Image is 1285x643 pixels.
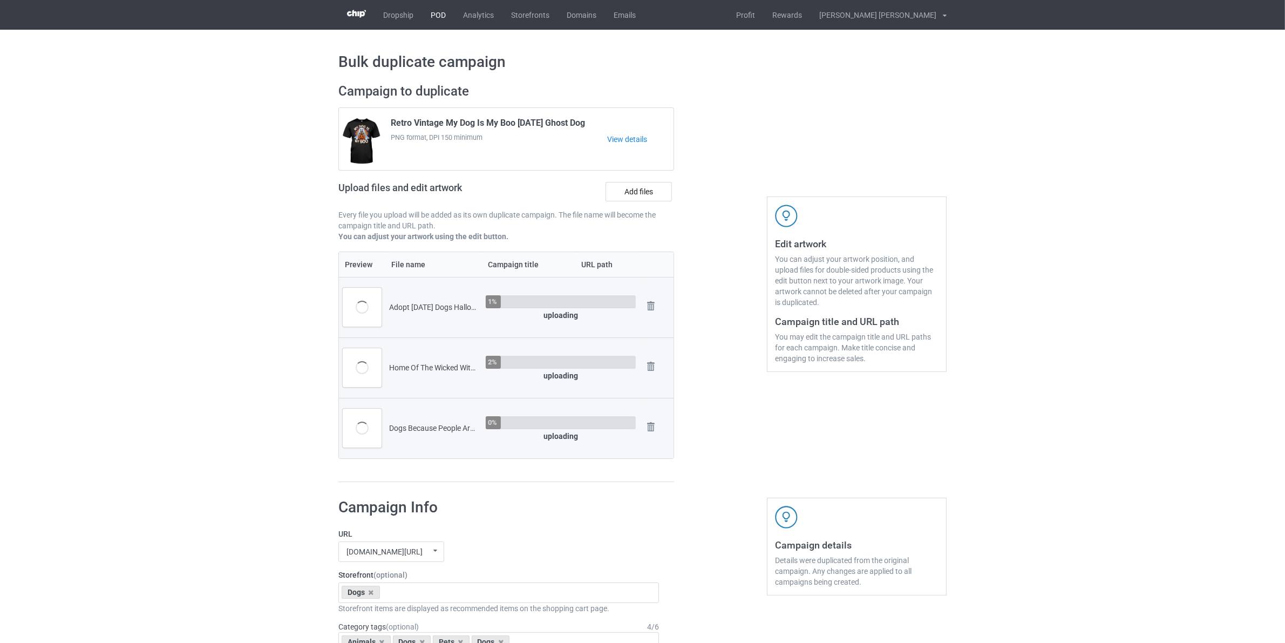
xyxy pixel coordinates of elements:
label: Storefront [338,570,659,580]
img: 3d383065fc803cdd16c62507c020ddf8.png [347,10,366,18]
h2: Campaign to duplicate [338,83,674,100]
p: Every file you upload will be added as its own duplicate campaign. The file name will become the ... [338,209,674,231]
div: Adopt [DATE] Dogs Hallowwen Animal Shelter Premium TShirt.png [389,302,478,313]
th: URL path [575,252,640,277]
h1: Campaign Info [338,498,659,517]
th: File name [385,252,482,277]
h3: Campaign title and URL path [775,315,939,328]
div: 1% [488,298,497,305]
img: svg+xml;base64,PD94bWwgdmVyc2lvbj0iMS4wIiBlbmNvZGluZz0iVVRGLTgiPz4KPHN2ZyB3aWR0aD0iMjhweCIgaGVpZ2... [643,359,658,374]
div: uploading [486,431,636,442]
div: [DOMAIN_NAME][URL] [346,548,423,556]
span: (optional) [373,571,407,579]
div: 2% [488,358,497,366]
span: Retro Vintage My Dog Is My Boo [DATE] Ghost Dog [391,118,585,132]
div: uploading [486,310,636,321]
div: 0% [488,419,497,426]
div: You may edit the campaign title and URL paths for each campaign. Make title concise and engaging ... [775,331,939,364]
div: You can adjust your artwork position, and upload files for double-sided products using the edit b... [775,254,939,308]
div: uploading [486,370,636,381]
div: Storefront items are displayed as recommended items on the shopping cart page. [338,603,659,614]
img: svg+xml;base64,PD94bWwgdmVyc2lvbj0iMS4wIiBlbmNvZGluZz0iVVRGLTgiPz4KPHN2ZyB3aWR0aD0iNDJweCIgaGVpZ2... [775,205,798,227]
h3: Edit artwork [775,238,939,250]
div: [PERSON_NAME] [PERSON_NAME] [811,2,936,29]
label: URL [338,529,659,539]
h1: Bulk duplicate campaign [338,52,947,72]
div: Dogs [342,586,380,599]
div: Dogs Because People Are Creepy Funny [DATE] Dog Men Women TShirt.png [389,423,478,434]
th: Preview [339,252,385,277]
label: Category tags [338,621,419,632]
a: View details [607,134,674,145]
h2: Upload files and edit artwork [338,182,540,202]
img: svg+xml;base64,PD94bWwgdmVyc2lvbj0iMS4wIiBlbmNvZGluZz0iVVRGLTgiPz4KPHN2ZyB3aWR0aD0iMjhweCIgaGVpZ2... [643,299,658,314]
label: Add files [606,182,672,201]
img: svg+xml;base64,PD94bWwgdmVyc2lvbj0iMS4wIiBlbmNvZGluZz0iVVRGLTgiPz4KPHN2ZyB3aWR0aD0iMjhweCIgaGVpZ2... [643,419,658,435]
img: svg+xml;base64,PD94bWwgdmVyc2lvbj0iMS4wIiBlbmNvZGluZz0iVVRGLTgiPz4KPHN2ZyB3aWR0aD0iNDJweCIgaGVpZ2... [775,506,798,529]
th: Campaign title [482,252,575,277]
div: Home Of The Wicked Witch And Her Pack Of Dogs [DATE] TShirt.png [389,362,478,373]
b: You can adjust your artwork using the edit button. [338,232,508,241]
h3: Campaign details [775,539,939,551]
span: (optional) [386,622,419,631]
span: PNG format, DPI 150 minimum [391,132,607,143]
div: Details were duplicated from the original campaign. Any changes are applied to all campaigns bein... [775,555,939,587]
div: 4 / 6 [647,621,659,632]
